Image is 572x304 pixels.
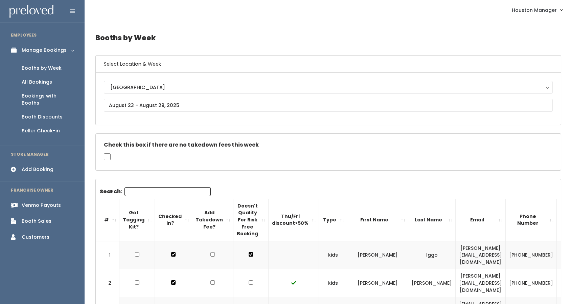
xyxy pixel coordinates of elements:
[408,241,456,269] td: Iggo
[505,3,569,17] a: Houston Manager
[124,187,211,196] input: Search:
[119,199,155,241] th: Got Tagging Kit?: activate to sort column ascending
[456,199,506,241] th: Email: activate to sort column ascending
[100,187,211,196] label: Search:
[506,241,557,269] td: [PHONE_NUMBER]
[22,47,67,54] div: Manage Bookings
[506,269,557,297] td: [PHONE_NUMBER]
[96,269,119,297] td: 2
[456,269,506,297] td: [PERSON_NAME][EMAIL_ADDRESS][DOMAIN_NAME]
[104,99,553,112] input: August 23 - August 29, 2025
[22,113,63,121] div: Booth Discounts
[408,269,456,297] td: [PERSON_NAME]
[110,84,546,91] div: [GEOGRAPHIC_DATA]
[22,92,74,107] div: Bookings with Booths
[9,5,53,18] img: preloved logo
[22,79,52,86] div: All Bookings
[269,199,319,241] th: Thu/Fri discount&gt;50%: activate to sort column ascending
[319,241,347,269] td: kids
[347,269,408,297] td: [PERSON_NAME]
[22,234,49,241] div: Customers
[22,202,61,209] div: Venmo Payouts
[506,199,557,241] th: Phone Number: activate to sort column ascending
[104,142,553,148] h5: Check this box if there are no takedown fees this week
[155,199,192,241] th: Checked in?: activate to sort column ascending
[512,6,557,14] span: Houston Manager
[22,127,60,134] div: Seller Check-in
[347,241,408,269] td: [PERSON_NAME]
[233,199,269,241] th: Doesn't Quality For Risk Free Booking : activate to sort column ascending
[347,199,408,241] th: First Name: activate to sort column ascending
[96,56,561,73] h6: Select Location & Week
[95,28,561,47] h4: Booths by Week
[456,241,506,269] td: [PERSON_NAME][EMAIL_ADDRESS][DOMAIN_NAME]
[319,199,347,241] th: Type: activate to sort column ascending
[104,81,553,94] button: [GEOGRAPHIC_DATA]
[96,199,119,241] th: #: activate to sort column descending
[319,269,347,297] td: kids
[408,199,456,241] th: Last Name: activate to sort column ascending
[96,241,119,269] td: 1
[22,166,53,173] div: Add Booking
[22,65,62,72] div: Booths by Week
[192,199,233,241] th: Add Takedown Fee?: activate to sort column ascending
[22,218,51,225] div: Booth Sales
